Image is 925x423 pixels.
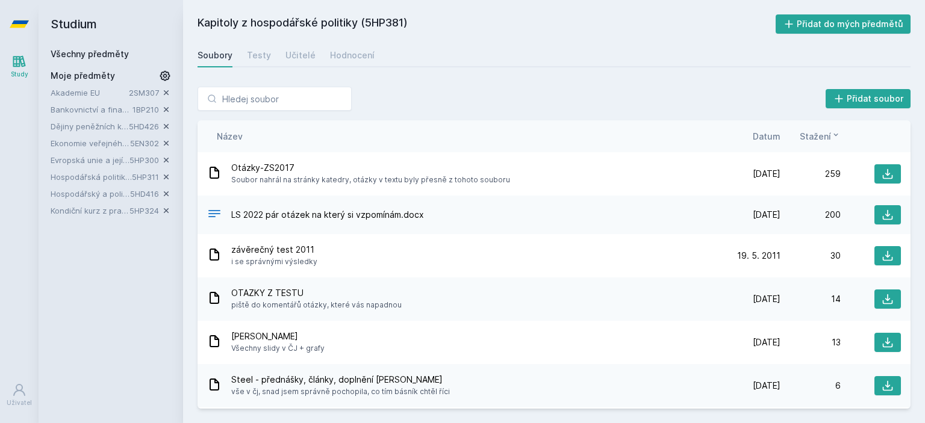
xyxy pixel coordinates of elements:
[330,49,375,61] div: Hodnocení
[231,174,510,186] span: Soubor nahrál na stránky katedry, otázky v textu byly přesně z tohoto souboru
[198,49,232,61] div: Soubory
[231,256,317,268] span: i se správnými výsledky
[231,162,510,174] span: Otázky-ZS2017
[132,172,159,182] a: 5HP311
[780,209,841,221] div: 200
[753,168,780,180] span: [DATE]
[130,138,159,148] a: 5EN302
[780,336,841,348] div: 13
[231,330,325,342] span: [PERSON_NAME]
[753,380,780,392] span: [DATE]
[129,206,159,215] a: 5HP324
[247,49,271,61] div: Testy
[129,122,159,131] a: 5HD426
[826,89,911,108] button: Přidat soubor
[285,49,316,61] div: Učitelé
[132,105,159,114] a: 1BP210
[11,70,28,79] div: Study
[231,342,325,354] span: Všechny slidy v ČJ + grafy
[51,120,129,132] a: Dějiny peněžních kategorií a institucí
[800,130,831,143] span: Stažení
[285,43,316,67] a: Učitelé
[2,48,36,85] a: Study
[51,70,115,82] span: Moje předměty
[51,171,132,183] a: Hospodářská politika pro země bohaté na přírodní zdroje
[737,250,780,262] span: 19. 5. 2011
[753,293,780,305] span: [DATE]
[231,374,450,386] span: Steel - přednášky, články, doplnění [PERSON_NAME]
[51,87,129,99] a: Akademie EU
[51,103,132,116] a: Bankovnictví a finanční instituce
[780,250,841,262] div: 30
[51,49,129,59] a: Všechny předměty
[780,380,841,392] div: 6
[800,130,841,143] button: Stažení
[753,130,780,143] button: Datum
[231,209,424,221] span: LS 2022 pár otázek na který si vzpomínám.docx
[231,386,450,398] span: vše v čj, snad jsem správně pochopila, co tím básník chtěl říci
[231,299,402,311] span: piště do komentářů otázky, které vás napadnou
[130,189,159,199] a: 5HD416
[198,43,232,67] a: Soubory
[231,244,317,256] span: závěrečný test 2011
[780,168,841,180] div: 259
[753,336,780,348] span: [DATE]
[753,209,780,221] span: [DATE]
[776,14,911,34] button: Přidat do mých předmětů
[7,398,32,407] div: Uživatel
[330,43,375,67] a: Hodnocení
[51,154,129,166] a: Evropská unie a její politiky
[231,287,402,299] span: OTAZKY Z TESTU
[198,14,776,34] h2: Kapitoly z hospodářské politiky (5HP381)
[207,206,222,224] div: DOCX
[217,130,243,143] button: Název
[51,205,129,217] a: Kondiční kurz z praktické hospodářské politiky
[780,293,841,305] div: 14
[51,137,130,149] a: Ekonomie veřejného sektoru
[198,87,352,111] input: Hledej soubor
[129,155,159,165] a: 5HP300
[51,188,130,200] a: Hospodářský a politický vývoj Evropy ve 20.století
[247,43,271,67] a: Testy
[2,377,36,413] a: Uživatel
[129,88,159,97] a: 2SM307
